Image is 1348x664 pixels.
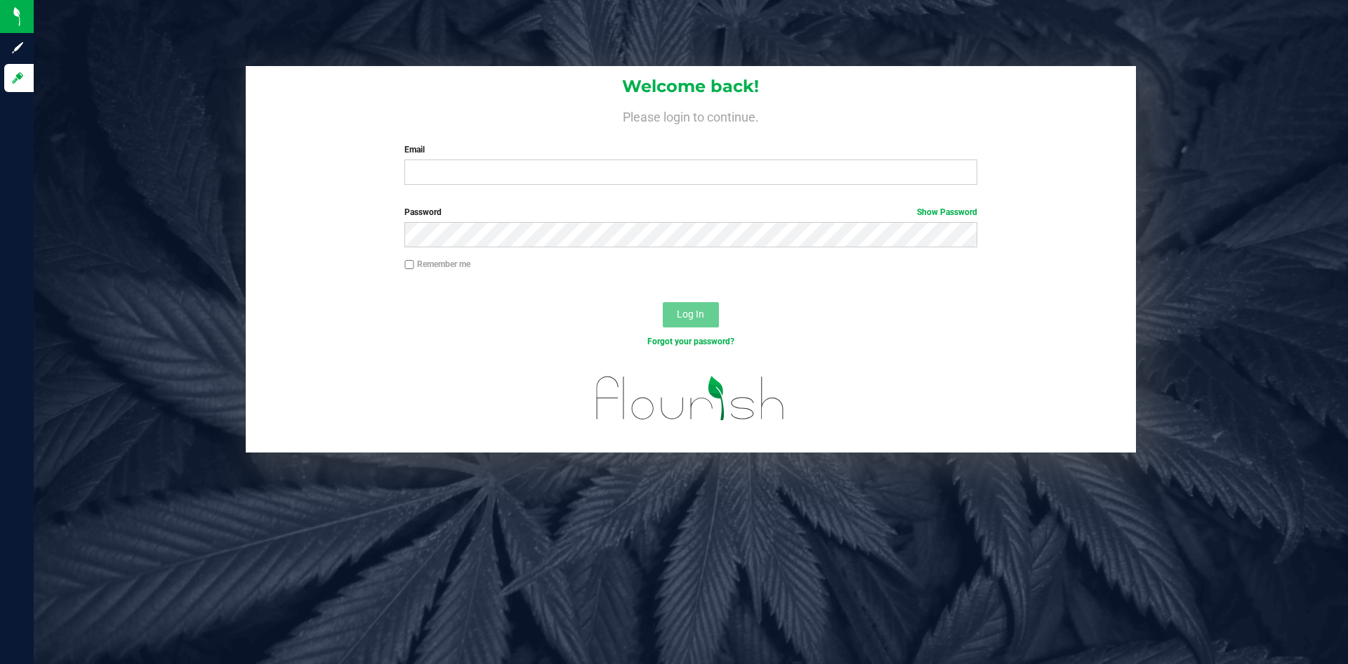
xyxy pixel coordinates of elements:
[404,260,414,270] input: Remember me
[917,207,977,217] a: Show Password
[246,77,1136,96] h1: Welcome back!
[11,71,25,85] inline-svg: Log in
[11,41,25,55] inline-svg: Sign up
[663,302,719,327] button: Log In
[579,363,802,434] img: flourish_logo.svg
[246,107,1136,124] h4: Please login to continue.
[677,308,704,320] span: Log In
[404,143,977,156] label: Email
[404,258,470,271] label: Remember me
[647,337,734,346] a: Forgot your password?
[404,207,442,217] span: Password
